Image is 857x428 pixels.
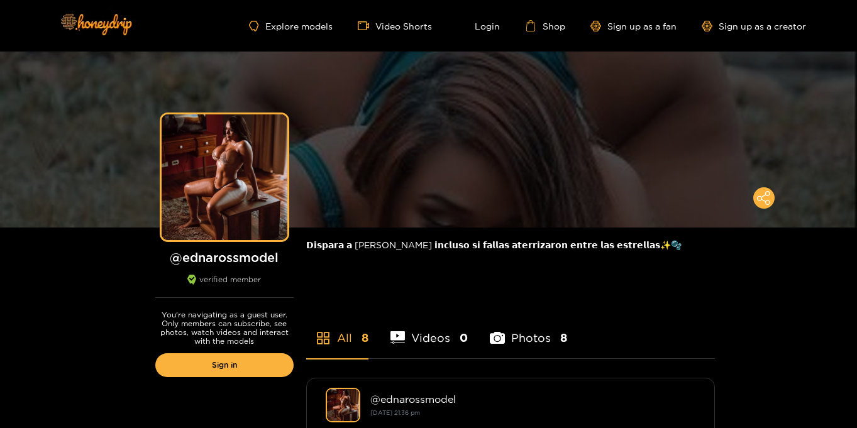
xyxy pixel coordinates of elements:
[362,330,368,346] span: 8
[390,302,468,358] li: Videos
[460,330,468,346] span: 0
[155,310,294,346] p: You're navigating as a guest user. Only members can subscribe, see photos, watch videos and inter...
[358,20,432,31] a: Video Shorts
[370,393,695,405] div: @ ednarossmodel
[560,330,567,346] span: 8
[326,388,360,422] img: ednarossmodel
[249,21,332,31] a: Explore models
[370,409,420,416] small: [DATE] 21:36 pm
[155,250,294,265] h1: @ ednarossmodel
[155,353,294,377] a: Sign in
[306,302,368,358] li: All
[590,21,677,31] a: Sign up as a fan
[306,228,715,262] div: 𝗗𝗶𝘀𝗽𝗮𝗿𝗮 𝗮 [PERSON_NAME] 𝗶𝗻𝗰𝗹𝘂𝘀𝗼 𝘀𝗶 𝗳𝗮𝗹𝗹𝗮𝘀 𝗮𝘁𝗲𝗿𝗿𝗶𝘇𝗮𝗿𝗼𝗻 𝗲𝗻𝘁𝗿𝗲 𝗹𝗮𝘀 𝗲𝘀𝘁𝗿𝗲𝗹𝗹𝗮𝘀✨🫧
[316,331,331,346] span: appstore
[490,302,567,358] li: Photos
[457,20,500,31] a: Login
[358,20,375,31] span: video-camera
[155,275,294,298] div: verified member
[525,20,565,31] a: Shop
[702,21,806,31] a: Sign up as a creator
